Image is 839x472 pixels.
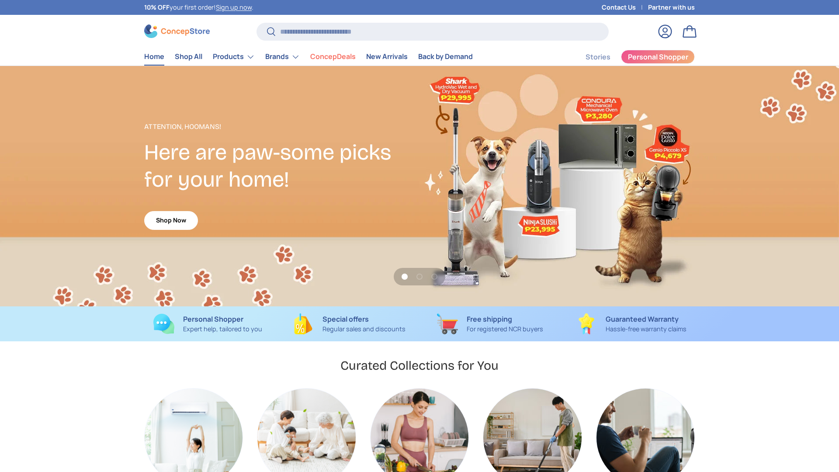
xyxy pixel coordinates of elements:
a: Stories [586,49,610,66]
a: Personal Shopper [621,50,695,64]
a: New Arrivals [366,48,408,65]
summary: Products [208,48,260,66]
p: Regular sales and discounts [322,324,406,334]
a: Brands [265,48,300,66]
strong: Personal Shopper [183,314,243,324]
strong: 10% OFF [144,3,170,11]
nav: Secondary [565,48,695,66]
a: Home [144,48,164,65]
a: Back by Demand [418,48,473,65]
summary: Brands [260,48,305,66]
strong: Guaranteed Warranty [606,314,679,324]
a: Shop Now [144,211,198,230]
p: your first order! . [144,3,253,12]
span: Personal Shopper [628,53,688,60]
img: ConcepStore [144,24,210,38]
a: Personal Shopper Expert help, tailored to you [144,313,271,334]
a: ConcepDeals [310,48,356,65]
a: Contact Us [602,3,648,12]
h2: Curated Collections for You [340,357,499,374]
strong: Free shipping [467,314,512,324]
p: For registered NCR buyers [467,324,543,334]
p: Attention, Hoomans! [144,121,419,132]
a: Products [213,48,255,66]
a: Sign up now [216,3,252,11]
a: Special offers Regular sales and discounts [285,313,413,334]
a: Guaranteed Warranty Hassle-free warranty claims [568,313,695,334]
a: Free shipping For registered NCR buyers [426,313,554,334]
a: Shop All [175,48,202,65]
p: Expert help, tailored to you [183,324,262,334]
strong: Special offers [322,314,369,324]
p: Hassle-free warranty claims [606,324,686,334]
a: Partner with us [648,3,695,12]
h2: Here are paw-some picks for your home! [144,139,419,193]
nav: Primary [144,48,473,66]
